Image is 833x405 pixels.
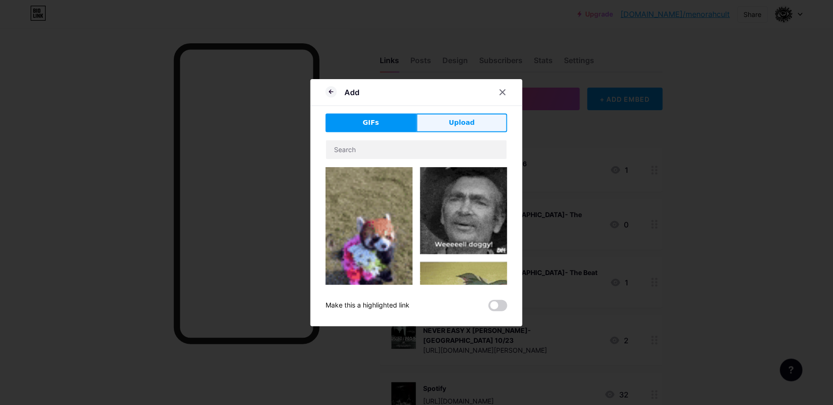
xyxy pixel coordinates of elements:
[326,300,409,311] div: Make this a highlighted link
[326,167,413,323] img: Gihpy
[326,140,507,159] input: Search
[326,113,416,132] button: GIFs
[449,118,475,128] span: Upload
[420,167,507,254] img: Gihpy
[344,87,359,98] div: Add
[416,113,507,132] button: Upload
[363,118,379,128] span: GIFs
[420,262,507,342] img: Gihpy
